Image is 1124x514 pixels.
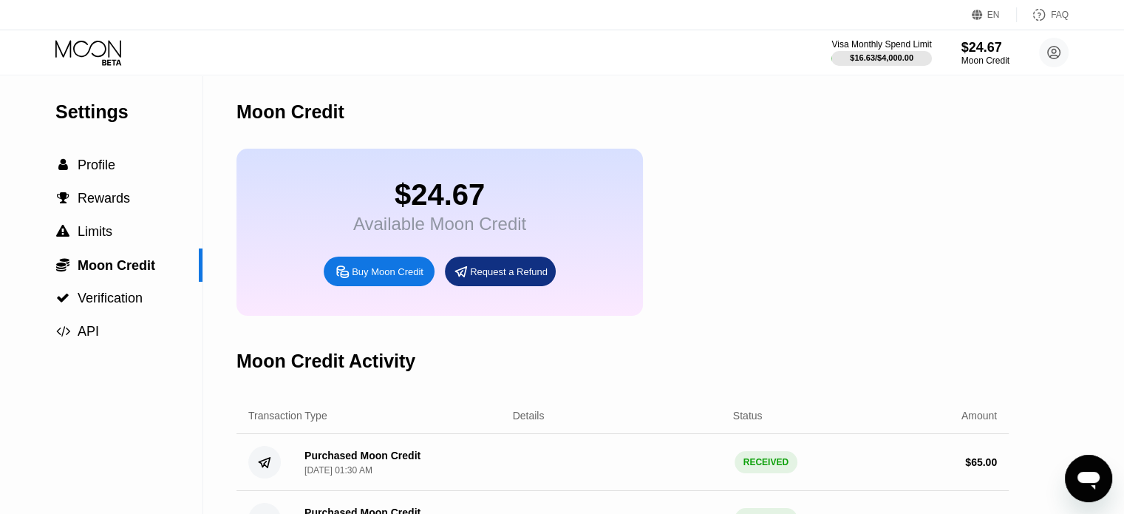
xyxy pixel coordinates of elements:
[733,410,763,422] div: Status
[78,158,115,172] span: Profile
[324,257,435,286] div: Buy Moon Credit
[850,53,913,62] div: $16.63 / $4,000.00
[56,257,69,272] span: 
[56,291,69,305] span: 
[304,450,420,461] div: Purchased Moon Credit
[961,55,1009,66] div: Moon Credit
[236,351,415,372] div: Moon Credit Activity
[78,224,112,239] span: Limits
[961,40,1009,55] div: $24.67
[78,291,143,305] span: Verification
[445,257,556,286] div: Request a Refund
[353,214,526,234] div: Available Moon Credit
[304,465,372,476] div: [DATE] 01:30 AM
[78,258,155,273] span: Moon Credit
[961,410,997,422] div: Amount
[831,39,931,50] div: Visa Monthly Spend Limit
[57,192,69,205] span: 
[56,225,69,238] span: 
[470,266,548,278] div: Request a Refund
[55,225,70,238] div: 
[55,158,70,172] div: 
[1051,10,1069,20] div: FAQ
[987,10,1000,20] div: EN
[55,192,70,205] div: 
[78,191,130,206] span: Rewards
[1017,7,1069,22] div: FAQ
[831,39,931,66] div: Visa Monthly Spend Limit$16.63/$4,000.00
[248,410,327,422] div: Transaction Type
[961,40,1009,66] div: $24.67Moon Credit
[735,451,797,473] div: RECEIVED
[513,410,545,422] div: Details
[1065,455,1112,502] iframe: Button to launch messaging window
[56,325,70,338] span: 
[236,101,344,123] div: Moon Credit
[965,456,997,468] div: $ 65.00
[58,158,68,172] span: 
[972,7,1017,22] div: EN
[353,178,526,212] div: $24.67
[55,325,70,338] div: 
[352,266,423,278] div: Buy Moon Credit
[55,257,70,272] div: 
[55,101,202,123] div: Settings
[55,291,70,305] div: 
[78,324,99,339] span: API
